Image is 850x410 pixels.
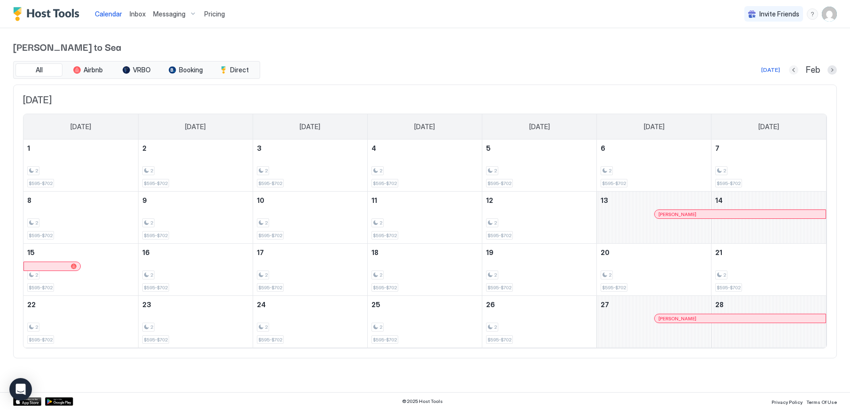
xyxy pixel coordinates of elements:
[367,192,482,244] td: February 11, 2026
[29,285,53,291] span: $595-$702
[257,196,264,204] span: 10
[487,337,511,343] span: $595-$702
[602,285,626,291] span: $595-$702
[529,123,550,131] span: [DATE]
[644,123,665,131] span: [DATE]
[758,123,779,131] span: [DATE]
[658,211,822,217] div: [PERSON_NAME]
[806,399,837,405] span: Terms Of Use
[373,232,397,239] span: $595-$702
[142,196,147,204] span: 9
[597,139,711,192] td: February 6, 2026
[150,324,153,330] span: 2
[597,296,711,313] a: February 27, 2026
[130,10,146,18] span: Inbox
[717,180,741,186] span: $595-$702
[253,139,367,192] td: February 3, 2026
[150,272,153,278] span: 2
[711,244,826,261] a: February 21, 2026
[138,192,253,244] td: February 9, 2026
[711,296,826,313] a: February 28, 2026
[153,10,185,18] span: Messaging
[482,192,596,209] a: February 12, 2026
[715,248,722,256] span: 21
[373,285,397,291] span: $595-$702
[634,114,674,139] a: Friday
[711,192,826,244] td: February 14, 2026
[494,324,497,330] span: 2
[258,232,282,239] span: $595-$702
[139,139,253,157] a: February 2, 2026
[486,196,493,204] span: 12
[609,272,611,278] span: 2
[486,248,494,256] span: 19
[139,244,253,261] a: February 16, 2026
[95,9,122,19] a: Calendar
[371,144,376,152] span: 4
[486,144,491,152] span: 5
[23,192,138,209] a: February 8, 2026
[9,378,32,401] div: Open Intercom Messenger
[253,296,367,313] a: February 24, 2026
[211,63,258,77] button: Direct
[487,232,511,239] span: $595-$702
[373,337,397,343] span: $595-$702
[658,316,696,322] span: [PERSON_NAME]
[35,272,38,278] span: 2
[597,244,711,261] a: February 20, 2026
[23,192,138,244] td: February 8, 2026
[70,123,91,131] span: [DATE]
[258,285,282,291] span: $595-$702
[179,66,203,74] span: Booking
[494,168,497,174] span: 2
[807,8,818,20] div: menu
[749,114,788,139] a: Saturday
[482,244,597,296] td: February 19, 2026
[204,10,225,18] span: Pricing
[139,296,253,313] a: February 23, 2026
[13,397,41,406] a: App Store
[142,301,151,309] span: 23
[258,180,282,186] span: $595-$702
[520,114,559,139] a: Thursday
[597,296,711,348] td: February 27, 2026
[658,211,696,217] span: [PERSON_NAME]
[29,232,53,239] span: $595-$702
[482,139,596,157] a: February 5, 2026
[113,63,160,77] button: VRBO
[494,272,497,278] span: 2
[185,123,206,131] span: [DATE]
[368,296,482,313] a: February 25, 2026
[761,66,780,74] div: [DATE]
[711,139,826,157] a: February 7, 2026
[253,244,367,296] td: February 17, 2026
[23,94,827,106] span: [DATE]
[265,168,268,174] span: 2
[23,139,138,192] td: February 1, 2026
[257,248,264,256] span: 17
[379,168,382,174] span: 2
[15,63,62,77] button: All
[772,396,803,406] a: Privacy Policy
[597,192,711,209] a: February 13, 2026
[23,296,138,313] a: February 22, 2026
[482,296,596,313] a: February 26, 2026
[711,139,826,192] td: February 7, 2026
[414,123,435,131] span: [DATE]
[368,244,482,261] a: February 18, 2026
[253,139,367,157] a: February 3, 2026
[822,7,837,22] div: User profile
[379,324,382,330] span: 2
[144,337,168,343] span: $595-$702
[405,114,444,139] a: Wednesday
[253,192,367,244] td: February 10, 2026
[300,123,320,131] span: [DATE]
[367,139,482,192] td: February 4, 2026
[487,180,511,186] span: $595-$702
[253,296,367,348] td: February 24, 2026
[402,398,443,404] span: © 2025 Host Tools
[371,196,377,204] span: 11
[23,139,138,157] a: February 1, 2026
[139,192,253,209] a: February 9, 2026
